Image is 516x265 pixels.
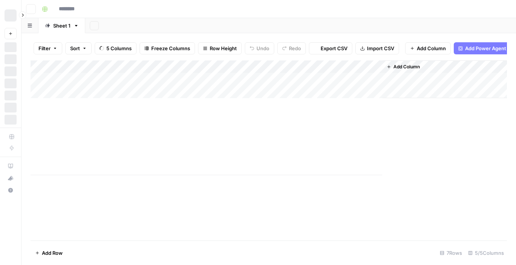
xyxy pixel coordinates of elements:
[198,42,242,54] button: Row Height
[210,45,237,52] span: Row Height
[31,247,67,259] button: Add Row
[42,249,63,257] span: Add Row
[106,45,132,52] span: 5 Columns
[321,45,347,52] span: Export CSV
[5,173,16,184] div: What's new?
[289,45,301,52] span: Redo
[437,247,465,259] div: 7 Rows
[151,45,190,52] span: Freeze Columns
[465,247,507,259] div: 5/5 Columns
[70,45,80,52] span: Sort
[384,62,423,72] button: Add Column
[140,42,195,54] button: Freeze Columns
[95,42,137,54] button: 5 Columns
[355,42,399,54] button: Import CSV
[465,45,506,52] span: Add Power Agent
[309,42,352,54] button: Export CSV
[65,42,92,54] button: Sort
[245,42,274,54] button: Undo
[53,22,71,29] div: Sheet 1
[38,45,51,52] span: Filter
[38,18,85,33] a: Sheet 1
[393,63,420,70] span: Add Column
[5,160,17,172] a: AirOps Academy
[256,45,269,52] span: Undo
[277,42,306,54] button: Redo
[5,172,17,184] button: What's new?
[454,42,511,54] button: Add Power Agent
[405,42,451,54] button: Add Column
[34,42,62,54] button: Filter
[417,45,446,52] span: Add Column
[5,184,17,196] button: Help + Support
[367,45,394,52] span: Import CSV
